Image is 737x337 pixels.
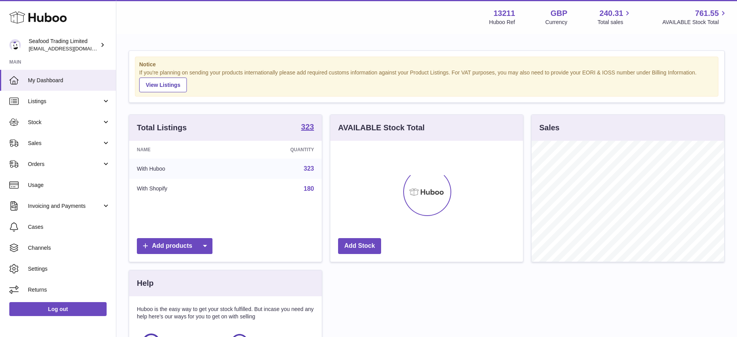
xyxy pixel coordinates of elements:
strong: GBP [551,8,567,19]
div: Currency [545,19,568,26]
span: Stock [28,119,102,126]
span: Channels [28,244,110,252]
span: 761.55 [695,8,719,19]
strong: 323 [301,123,314,131]
strong: Notice [139,61,714,68]
span: 240.31 [599,8,623,19]
span: My Dashboard [28,77,110,84]
span: Orders [28,161,102,168]
a: View Listings [139,78,187,92]
h3: Sales [539,123,559,133]
a: 240.31 Total sales [597,8,632,26]
a: Log out [9,302,107,316]
th: Quantity [233,141,322,159]
span: [EMAIL_ADDRESS][DOMAIN_NAME] [29,45,114,52]
th: Name [129,141,233,159]
span: Usage [28,181,110,189]
span: Total sales [597,19,632,26]
h3: AVAILABLE Stock Total [338,123,425,133]
a: 180 [304,185,314,192]
td: With Shopify [129,179,233,199]
span: Invoicing and Payments [28,202,102,210]
a: 323 [304,165,314,172]
strong: 13211 [494,8,515,19]
span: Listings [28,98,102,105]
span: AVAILABLE Stock Total [662,19,728,26]
td: With Huboo [129,159,233,179]
h3: Total Listings [137,123,187,133]
div: If you're planning on sending your products internationally please add required customs informati... [139,69,714,92]
h3: Help [137,278,154,289]
img: internalAdmin-13211@internal.huboo.com [9,39,21,51]
span: Settings [28,265,110,273]
span: Sales [28,140,102,147]
span: Returns [28,286,110,294]
a: 323 [301,123,314,132]
a: Add Stock [338,238,381,254]
a: Add products [137,238,212,254]
div: Huboo Ref [489,19,515,26]
div: Seafood Trading Limited [29,38,98,52]
p: Huboo is the easy way to get your stock fulfilled. But incase you need any help here's our ways f... [137,306,314,320]
a: 761.55 AVAILABLE Stock Total [662,8,728,26]
span: Cases [28,223,110,231]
